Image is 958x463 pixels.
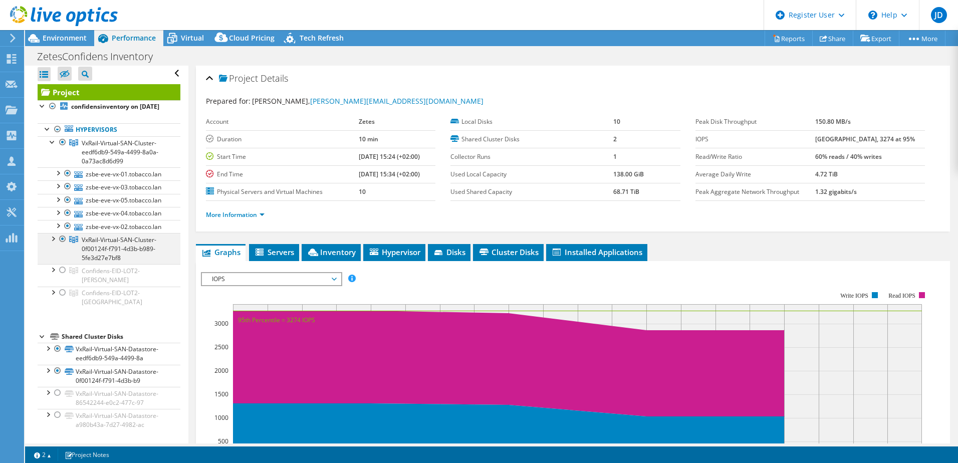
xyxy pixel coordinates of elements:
span: VxRail-Virtual-SAN-Cluster-0f00124f-f791-4d3b-b989-5fe3d27e7bf8 [82,236,156,262]
text: 3000 [214,319,228,328]
a: Share [812,31,853,46]
label: Read/Write Ratio [695,152,815,162]
span: Confidens-EID-LOT2-[PERSON_NAME] [82,267,140,284]
b: 2 [613,135,617,143]
a: zsbe-eve-vx-03.tobacco.lan [38,180,180,193]
a: More Information [206,210,265,219]
a: VxRail-Virtual-SAN-Datastore-0f00124f-f791-4d3b-b9 [38,365,180,387]
a: Project Notes [58,448,116,461]
label: Average Daily Write [695,169,815,179]
b: 1.32 gigabits/s [815,187,857,196]
span: VxRail-Virtual-SAN-Cluster-eedf6db9-549a-4499-8a0a-0a73ac8d6d99 [82,139,158,165]
b: 150.80 MB/s [815,117,851,126]
span: Installed Applications [551,247,642,257]
a: zsbe-eve-vx-02.tobacco.lan [38,220,180,233]
a: More [899,31,945,46]
h1: ZetesConfidens Inventory [33,51,168,62]
a: zsbe-eve-vx-01.tobacco.lan [38,167,180,180]
div: Shared Cluster Disks [62,331,180,343]
a: Confidens-EID-LOT2-Ruisbroek [38,287,180,309]
label: Used Local Capacity [450,169,613,179]
label: Start Time [206,152,359,162]
span: Confidens-EID-LOT2-[GEOGRAPHIC_DATA] [82,289,142,306]
b: 138.00 GiB [613,170,644,178]
span: Hypervisor [368,247,420,257]
text: 1500 [214,390,228,398]
span: Details [261,72,288,84]
a: Project [38,84,180,100]
a: Hypervisors [38,123,180,136]
label: Duration [206,134,359,144]
b: 68.71 TiB [613,187,639,196]
a: Confidens-EID-LOT2-Evere [38,264,180,286]
span: Cluster Disks [478,247,539,257]
a: VxRail-Virtual-SAN-Datastore-86542244-e0c2-477c-97 [38,387,180,409]
b: [DATE] 15:24 (+02:00) [359,152,420,161]
a: VxRail-Virtual-SAN-Datastore-eedf6db9-549a-4499-8a [38,343,180,365]
span: JD [931,7,947,23]
a: [PERSON_NAME][EMAIL_ADDRESS][DOMAIN_NAME] [310,96,484,106]
b: 10 [613,117,620,126]
label: Shared Cluster Disks [450,134,613,144]
a: Export [853,31,899,46]
label: Peak Disk Throughput [695,117,815,127]
label: Used Shared Capacity [450,187,613,197]
label: Local Disks [450,117,613,127]
span: [PERSON_NAME], [252,96,484,106]
text: Read IOPS [888,292,915,299]
label: Collector Runs [450,152,613,162]
label: Physical Servers and Virtual Machines [206,187,359,197]
text: 500 [218,437,228,445]
a: zsbe-eve-vx-05.tobacco.lan [38,194,180,207]
span: Project [219,74,258,84]
span: Performance [112,33,156,43]
text: Write IOPS [840,292,868,299]
label: Account [206,117,359,127]
a: Reports [765,31,813,46]
svg: \n [868,11,877,20]
a: confidensinventory on [DATE] [38,100,180,113]
a: zsbe-eve-vx-04.tobacco.lan [38,207,180,220]
span: Disks [433,247,465,257]
span: Virtual [181,33,204,43]
span: Inventory [307,247,356,257]
label: Peak Aggregate Network Throughput [695,187,815,197]
b: 10 min [359,135,378,143]
text: 2500 [214,343,228,351]
label: End Time [206,169,359,179]
b: confidensinventory on [DATE] [71,102,159,111]
b: 1 [613,152,617,161]
span: Servers [254,247,294,257]
span: Tech Refresh [300,33,344,43]
a: 2 [27,448,58,461]
text: 1000 [214,413,228,422]
b: [GEOGRAPHIC_DATA], 3274 at 95% [815,135,915,143]
span: Environment [43,33,87,43]
a: VxRail-Virtual-SAN-Cluster-0f00124f-f791-4d3b-b989-5fe3d27e7bf8 [38,233,180,264]
a: VxRail-Virtual-SAN-Cluster-eedf6db9-549a-4499-8a0a-0a73ac8d6d99 [38,136,180,167]
text: 2000 [214,366,228,375]
b: 60% reads / 40% writes [815,152,882,161]
a: VxRail-Virtual-SAN-Datastore-a980b43a-7d27-4982-ac [38,409,180,431]
label: Prepared for: [206,96,251,106]
b: 10 [359,187,366,196]
b: 4.72 TiB [815,170,838,178]
b: [DATE] 15:34 (+02:00) [359,170,420,178]
b: Zetes [359,117,375,126]
span: IOPS [207,273,336,285]
span: Cloud Pricing [229,33,275,43]
span: Graphs [201,247,241,257]
label: IOPS [695,134,815,144]
text: 95th Percentile = 3274 IOPS [238,316,315,324]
